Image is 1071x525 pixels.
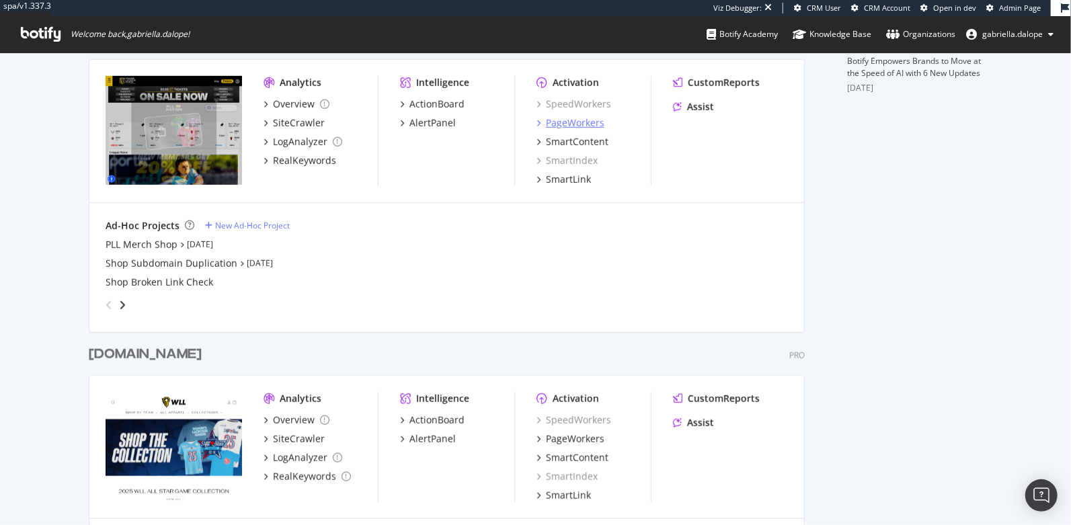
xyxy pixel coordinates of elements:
a: LogAnalyzer [264,451,342,465]
a: Overview [264,413,329,427]
a: PLL Merch Shop [106,238,177,251]
a: CustomReports [673,392,760,405]
a: SmartLink [537,489,591,502]
a: Shop Subdomain Duplication [106,257,237,270]
div: Knowledge Base [793,28,871,41]
div: PageWorkers [546,432,604,446]
a: [DATE] [187,239,213,250]
a: PageWorkers [537,432,604,446]
div: Assist [687,100,714,114]
div: Pro [789,350,805,361]
span: Welcome back, gabriella.dalope ! [71,29,190,40]
a: New Ad-Hoc Project [205,220,290,231]
a: Assist [673,416,714,430]
button: gabriella.dalope [955,24,1064,45]
div: LogAnalyzer [273,451,327,465]
a: SmartContent [537,135,608,149]
div: Activation [553,392,599,405]
div: ActionBoard [409,97,465,111]
a: ActionBoard [400,97,465,111]
div: Ad-Hoc Projects [106,219,180,233]
div: Viz Debugger: [713,3,762,13]
div: AlertPanel [409,116,456,130]
a: [DOMAIN_NAME] [89,345,207,364]
a: ActionBoard [400,413,465,427]
div: SmartLink [546,489,591,502]
div: CustomReports [688,76,760,89]
a: PageWorkers [537,116,604,130]
div: Intelligence [416,392,469,405]
a: SmartContent [537,451,608,465]
div: SiteCrawler [273,116,325,130]
div: Analytics [280,392,321,405]
div: Activation [553,76,599,89]
div: Overview [273,413,315,427]
a: Knowledge Base [793,16,871,52]
a: CRM User [794,3,841,13]
img: wllshop.com [106,392,242,501]
a: [DATE] [247,257,273,269]
div: SmartContent [546,451,608,465]
a: RealKeywords [264,470,351,483]
div: Organizations [886,28,955,41]
a: Admin Page [986,3,1041,13]
div: SiteCrawler [273,432,325,446]
a: SiteCrawler [264,116,325,130]
a: RealKeywords [264,154,336,167]
div: ActionBoard [409,413,465,427]
div: CustomReports [688,392,760,405]
div: Intelligence [416,76,469,89]
a: Assist [673,100,714,114]
a: SmartLink [537,173,591,186]
span: CRM Account [864,3,910,13]
div: SmartLink [546,173,591,186]
a: Shop Broken Link Check [106,276,213,289]
div: angle-right [118,298,127,312]
img: premierlacrosseleague.com [106,76,242,185]
a: AlertPanel [400,432,456,446]
div: SmartContent [546,135,608,149]
div: LogAnalyzer [273,135,327,149]
div: New Ad-Hoc Project [215,220,290,231]
div: Analytics [280,76,321,89]
div: PageWorkers [546,116,604,130]
a: LogAnalyzer [264,135,342,149]
span: Admin Page [999,3,1041,13]
a: CustomReports [673,76,760,89]
span: gabriella.dalope [982,28,1043,40]
div: Botify Academy [707,28,778,41]
a: SmartIndex [537,154,598,167]
span: CRM User [807,3,841,13]
span: Open in dev [933,3,976,13]
div: Overview [273,97,315,111]
div: AlertPanel [409,432,456,446]
a: Organizations [886,16,955,52]
a: SpeedWorkers [537,413,611,427]
div: RealKeywords [273,154,336,167]
a: Overview [264,97,329,111]
div: Assist [687,416,714,430]
div: [DATE] [848,82,983,94]
a: SmartIndex [537,470,598,483]
div: Open Intercom Messenger [1025,479,1058,512]
a: Botify Academy [707,16,778,52]
div: angle-left [100,294,118,316]
a: Open in dev [920,3,976,13]
div: RealKeywords [273,470,336,483]
a: SiteCrawler [264,432,325,446]
a: Botify Empowers Brands to Move at the Speed of AI with 6 New Updates [848,55,982,79]
div: [DOMAIN_NAME] [89,345,202,364]
a: SpeedWorkers [537,97,611,111]
a: AlertPanel [400,116,456,130]
a: CRM Account [851,3,910,13]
